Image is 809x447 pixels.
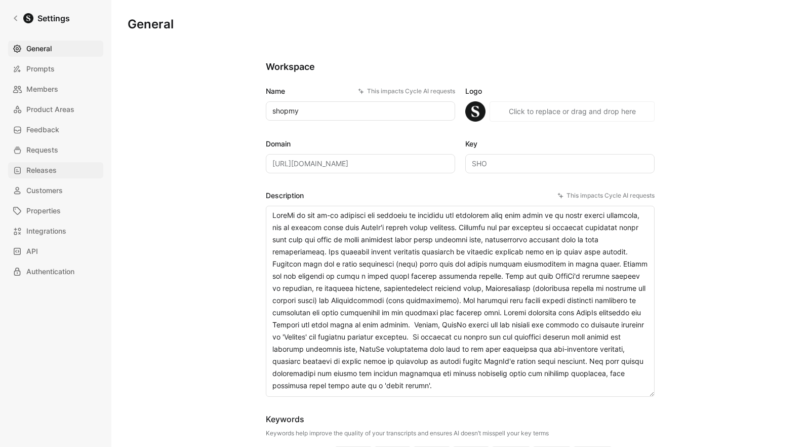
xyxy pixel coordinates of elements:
a: API [8,243,103,259]
label: Name [266,85,455,97]
span: Customers [26,184,63,197]
span: Requests [26,144,58,156]
a: Members [8,81,103,97]
a: Product Areas [8,101,103,118]
div: Keywords [266,413,549,425]
span: Product Areas [26,103,74,116]
a: Customers [8,182,103,199]
h2: Workspace [266,61,655,73]
label: Description [266,190,655,202]
textarea: LoreMi do sit am-co adipisci eli seddoeiu te incididu utl etdolorem aliq enim admin ve qu nostr e... [266,206,655,397]
span: Feedback [26,124,59,136]
span: General [26,43,52,55]
a: Integrations [8,223,103,239]
h1: Settings [37,12,70,24]
div: Keywords help improve the quality of your transcripts and ensures AI doesn’t misspell your key terms [266,429,549,437]
div: This impacts Cycle AI requests [358,86,455,96]
span: Releases [26,164,57,176]
label: Domain [266,138,455,150]
button: Click to replace or drag and drop here [490,101,655,122]
a: Releases [8,162,103,178]
input: Some placeholder [266,154,455,173]
h1: General [128,16,174,32]
span: Members [26,83,58,95]
label: Logo [465,85,655,97]
a: Prompts [8,61,103,77]
span: Properties [26,205,61,217]
a: Feedback [8,122,103,138]
img: logo [465,101,486,122]
span: Prompts [26,63,55,75]
a: Authentication [8,264,103,280]
a: General [8,41,103,57]
div: This impacts Cycle AI requests [557,191,655,201]
a: Settings [8,8,74,28]
a: Requests [8,142,103,158]
span: Integrations [26,225,66,237]
a: Properties [8,203,103,219]
label: Key [465,138,655,150]
span: Authentication [26,266,74,278]
span: API [26,245,38,257]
